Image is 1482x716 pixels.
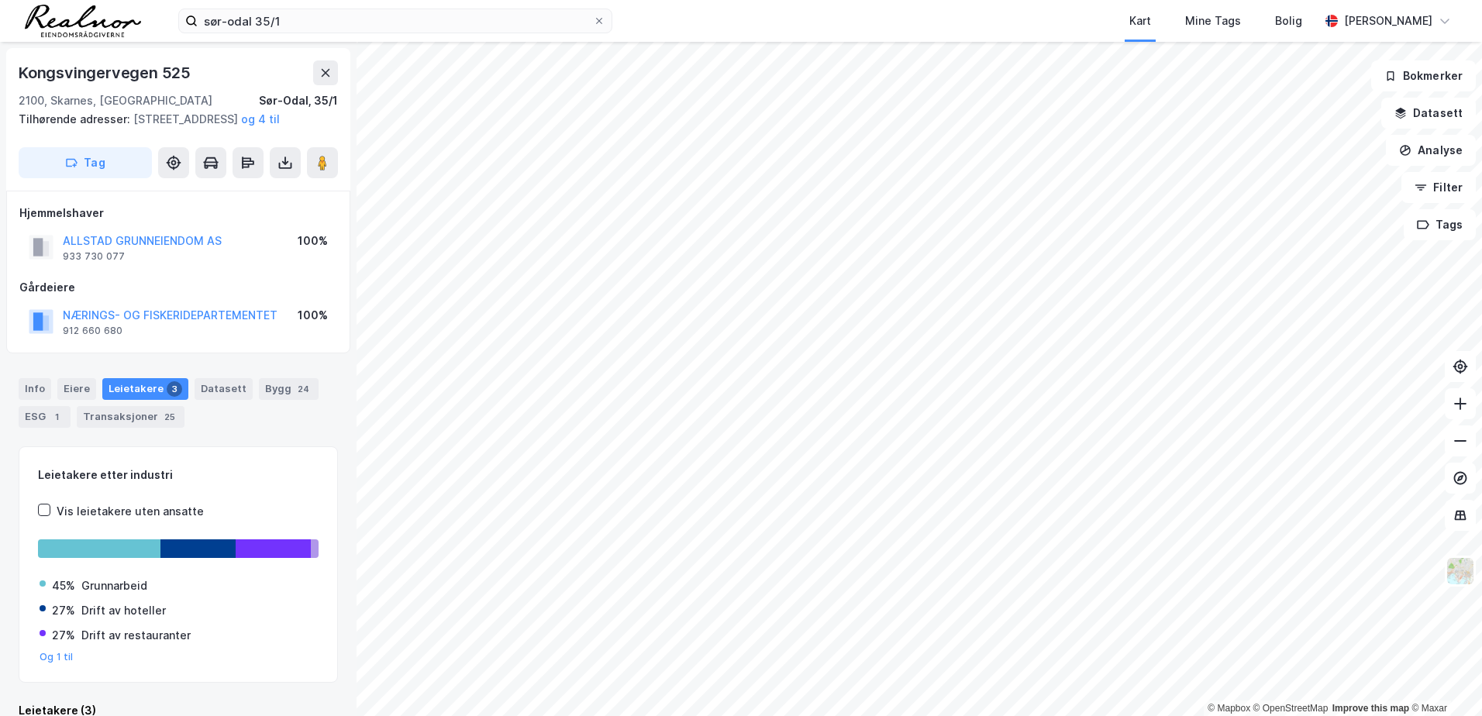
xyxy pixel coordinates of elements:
div: Sør-Odal, 35/1 [259,91,338,110]
div: 3 [167,381,182,397]
div: Datasett [195,378,253,400]
a: Mapbox [1208,703,1250,714]
img: realnor-logo.934646d98de889bb5806.png [25,5,141,37]
div: Kontrollprogram for chat [1404,642,1482,716]
div: Gårdeiere [19,278,337,297]
div: 100% [298,232,328,250]
div: 45% [52,577,75,595]
div: 24 [295,381,312,397]
div: 933 730 077 [63,250,125,263]
a: OpenStreetMap [1253,703,1329,714]
div: Drift av hoteller [81,601,166,620]
div: Kart [1129,12,1151,30]
button: Bokmerker [1371,60,1476,91]
div: [PERSON_NAME] [1344,12,1432,30]
div: Eiere [57,378,96,400]
button: Analyse [1386,135,1476,166]
iframe: Chat Widget [1404,642,1482,716]
div: Leietakere [102,378,188,400]
div: 912 660 680 [63,325,122,337]
span: Tilhørende adresser: [19,112,133,126]
div: Grunnarbeid [81,577,147,595]
div: Hjemmelshaver [19,204,337,222]
div: 2100, Skarnes, [GEOGRAPHIC_DATA] [19,91,212,110]
div: Mine Tags [1185,12,1241,30]
div: Vis leietakere uten ansatte [57,502,204,521]
div: 1 [49,409,64,425]
div: [STREET_ADDRESS] [19,110,326,129]
img: Z [1446,556,1475,586]
div: 27% [52,601,75,620]
input: Søk på adresse, matrikkel, gårdeiere, leietakere eller personer [198,9,593,33]
div: Kongsvingervegen 525 [19,60,194,85]
button: Tag [19,147,152,178]
button: Og 1 til [40,651,74,663]
div: ESG [19,406,71,428]
button: Tags [1404,209,1476,240]
div: 27% [52,626,75,645]
div: Leietakere etter industri [38,466,319,484]
div: 100% [298,306,328,325]
div: Transaksjoner [77,406,184,428]
div: 25 [161,409,178,425]
button: Datasett [1381,98,1476,129]
div: Drift av restauranter [81,626,191,645]
div: Info [19,378,51,400]
button: Filter [1401,172,1476,203]
div: Bygg [259,378,319,400]
div: Bolig [1275,12,1302,30]
a: Improve this map [1332,703,1409,714]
